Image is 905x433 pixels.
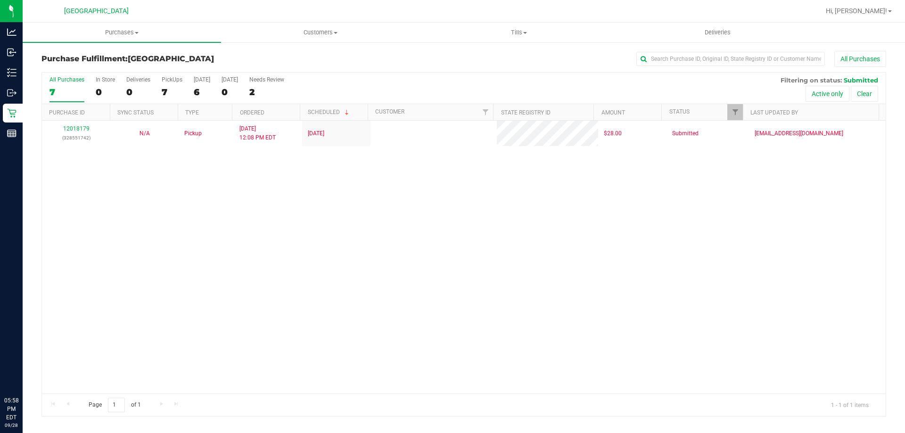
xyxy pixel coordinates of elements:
span: Not Applicable [140,130,150,137]
span: $28.00 [604,129,622,138]
button: All Purchases [834,51,886,67]
a: State Registry ID [501,109,551,116]
span: [EMAIL_ADDRESS][DOMAIN_NAME] [755,129,843,138]
a: Purchases [23,23,221,42]
inline-svg: Analytics [7,27,16,37]
div: 0 [222,87,238,98]
div: 7 [49,87,84,98]
div: In Store [96,76,115,83]
span: [GEOGRAPHIC_DATA] [64,7,129,15]
a: Filter [477,104,493,120]
span: Customers [222,28,419,37]
p: 09/28 [4,422,18,429]
span: Purchases [23,28,221,37]
a: Amount [601,109,625,116]
input: Search Purchase ID, Original ID, State Registry ID or Customer Name... [636,52,825,66]
div: Deliveries [126,76,150,83]
span: Filtering on status: [781,76,842,84]
div: 0 [126,87,150,98]
inline-svg: Retail [7,108,16,118]
button: Clear [851,86,878,102]
a: Scheduled [308,109,351,115]
inline-svg: Inventory [7,68,16,77]
span: [DATE] [308,129,324,138]
a: Status [669,108,690,115]
h3: Purchase Fulfillment: [41,55,323,63]
span: Submitted [672,129,699,138]
div: 6 [194,87,210,98]
span: [DATE] 12:08 PM EDT [239,124,276,142]
p: 05:58 PM EDT [4,396,18,422]
span: Pickup [184,129,202,138]
div: 7 [162,87,182,98]
span: [GEOGRAPHIC_DATA] [128,54,214,63]
div: [DATE] [222,76,238,83]
p: (328551742) [48,133,105,142]
span: Submitted [844,76,878,84]
div: Needs Review [249,76,284,83]
span: Page of 1 [81,398,148,412]
span: Tills [420,28,617,37]
div: 0 [96,87,115,98]
a: Filter [727,104,743,120]
a: Customers [221,23,420,42]
a: Purchase ID [49,109,85,116]
inline-svg: Inbound [7,48,16,57]
iframe: Resource center [9,358,38,386]
span: Hi, [PERSON_NAME]! [826,7,887,15]
a: 12018179 [63,125,90,132]
button: Active only [806,86,849,102]
div: 2 [249,87,284,98]
a: Deliveries [618,23,817,42]
input: 1 [108,398,125,412]
a: Ordered [240,109,264,116]
a: Last Updated By [750,109,798,116]
inline-svg: Outbound [7,88,16,98]
span: 1 - 1 of 1 items [823,398,876,412]
inline-svg: Reports [7,129,16,138]
button: N/A [140,129,150,138]
div: All Purchases [49,76,84,83]
a: Tills [420,23,618,42]
div: [DATE] [194,76,210,83]
a: Type [185,109,199,116]
a: Sync Status [117,109,154,116]
a: Customer [375,108,404,115]
div: PickUps [162,76,182,83]
span: Deliveries [692,28,743,37]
